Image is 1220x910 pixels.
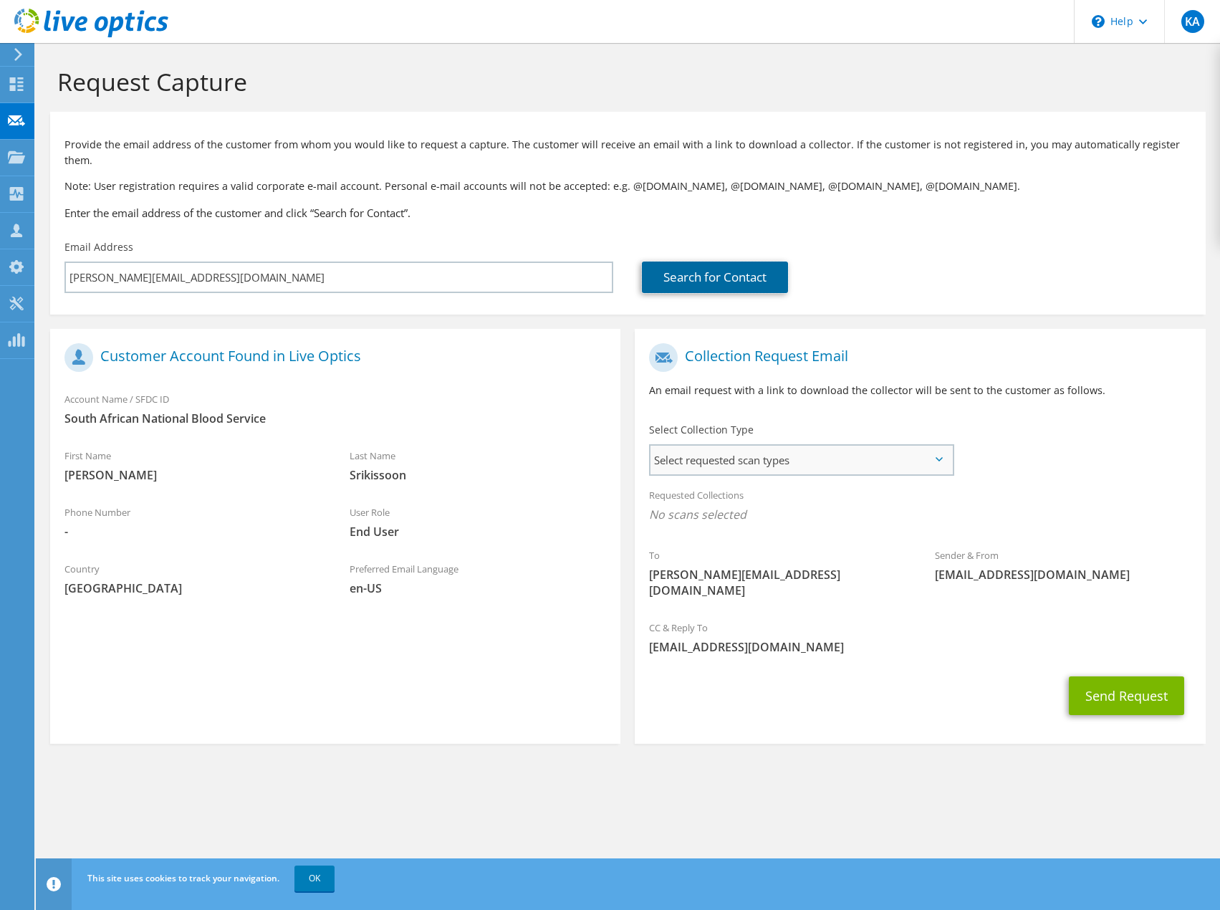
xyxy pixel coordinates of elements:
[335,554,620,603] div: Preferred Email Language
[335,441,620,490] div: Last Name
[350,580,606,596] span: en-US
[649,383,1191,398] p: An email request with a link to download the collector will be sent to the customer as follows.
[64,411,606,426] span: South African National Blood Service
[1092,15,1105,28] svg: \n
[649,507,1191,522] span: No scans selected
[50,554,335,603] div: Country
[921,540,1206,590] div: Sender & From
[50,384,620,434] div: Account Name / SFDC ID
[64,240,133,254] label: Email Address
[650,446,951,474] span: Select requested scan types
[635,480,1205,533] div: Requested Collections
[50,497,335,547] div: Phone Number
[64,178,1191,194] p: Note: User registration requires a valid corporate e-mail account. Personal e-mail accounts will ...
[294,866,335,891] a: OK
[649,423,754,437] label: Select Collection Type
[64,467,321,483] span: [PERSON_NAME]
[642,262,788,293] a: Search for Contact
[64,524,321,540] span: -
[649,343,1183,372] h1: Collection Request Email
[1181,10,1204,33] span: KA
[64,205,1191,221] h3: Enter the email address of the customer and click “Search for Contact”.
[335,497,620,547] div: User Role
[935,567,1191,583] span: [EMAIL_ADDRESS][DOMAIN_NAME]
[649,567,906,598] span: [PERSON_NAME][EMAIL_ADDRESS][DOMAIN_NAME]
[87,872,279,884] span: This site uses cookies to track your navigation.
[635,613,1205,662] div: CC & Reply To
[64,137,1191,168] p: Provide the email address of the customer from whom you would like to request a capture. The cust...
[1069,676,1184,715] button: Send Request
[649,639,1191,655] span: [EMAIL_ADDRESS][DOMAIN_NAME]
[635,540,920,605] div: To
[50,441,335,490] div: First Name
[64,262,613,293] input: Verified by Zero Phishing
[64,343,599,372] h1: Customer Account Found in Live Optics
[350,524,606,540] span: End User
[64,580,321,596] span: [GEOGRAPHIC_DATA]
[350,467,606,483] span: Srikissoon
[57,67,1191,97] h1: Request Capture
